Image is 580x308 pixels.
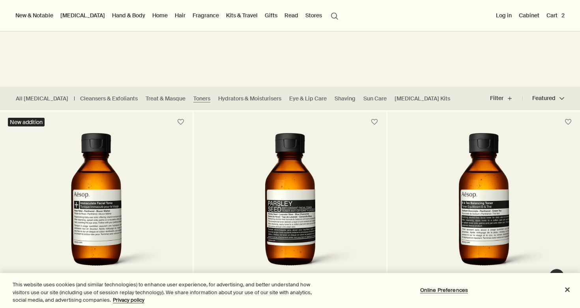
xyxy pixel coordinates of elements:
img: Parsley Seed Anti-Oxidant Facial Toner in amber glass bottle [218,133,362,278]
a: [MEDICAL_DATA] Kits [395,95,450,102]
a: Kits & Travel [225,10,259,20]
div: This website uses cookies (and similar technologies) to enhance user experience, for advertising,... [13,281,319,304]
button: Open search [327,8,342,23]
a: Toners [193,95,210,102]
a: Shaving [335,95,355,102]
a: More information about your privacy, opens in a new tab [113,297,144,303]
button: Live Assistance [549,269,565,284]
a: Fragrance [191,10,221,20]
a: Hair [173,10,187,20]
a: Treat & Masque [146,95,185,102]
button: Close [559,281,576,298]
button: Save to cabinet [561,115,575,129]
img: Immaculate Facial Tonic in amber glass bottle with a black cap. [24,133,168,278]
a: Gifts [263,10,279,20]
a: Home [151,10,169,20]
a: Parsley Seed Anti-Oxidant Facial Toner in amber glass bottle [194,133,386,290]
a: Read [283,10,300,20]
div: New addition [8,118,45,126]
button: Online Preferences, Opens the preference center dialog [419,282,469,298]
a: All [MEDICAL_DATA] [16,95,68,102]
button: New & Notable [14,10,55,20]
button: Log in [494,10,513,20]
a: Cabinet [517,10,541,20]
a: Hand & Body [110,10,147,20]
button: Save to cabinet [367,115,382,129]
a: Cleansers & Exfoliants [80,95,138,102]
a: Sun Care [363,95,387,102]
button: Filter [490,89,522,108]
button: Save to cabinet [174,115,188,129]
button: Featured [522,89,564,108]
button: Cart2 [545,10,566,20]
a: Hydrators & Moisturisers [218,95,281,102]
a: [MEDICAL_DATA] [59,10,107,20]
button: Stores [304,10,324,20]
a: B & Tea Balancing Toner in amber glass bottle [387,133,580,290]
img: B & Tea Balancing Toner in amber glass bottle [412,133,556,278]
a: Eye & Lip Care [289,95,327,102]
